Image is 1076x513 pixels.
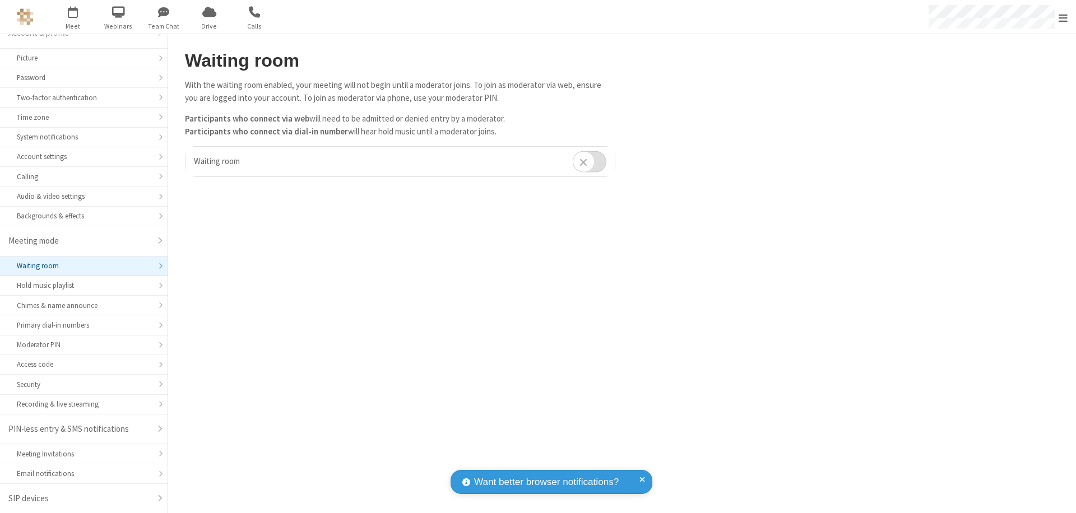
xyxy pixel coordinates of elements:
div: SIP devices [8,492,151,505]
span: Waiting room [194,156,240,166]
div: Meeting mode [8,235,151,248]
div: System notifications [17,132,151,142]
div: Moderator PIN [17,339,151,350]
b: Participants who connect via web [185,113,309,124]
div: Chimes & name announce [17,300,151,311]
div: Primary dial-in numbers [17,320,151,330]
span: Meet [52,21,94,31]
span: Webinars [98,21,140,31]
div: Backgrounds & effects [17,211,151,221]
p: With the waiting room enabled, your meeting will not begin until a moderator joins. To join as mo... [185,79,615,104]
span: Drive [188,21,230,31]
div: Hold music playlist [17,280,151,291]
div: Meeting Invitations [17,449,151,459]
b: Participants who connect via dial-in number [185,126,348,137]
div: Security [17,379,151,390]
h2: Waiting room [185,51,615,71]
div: Calling [17,171,151,182]
div: Two-factor authentication [17,92,151,103]
div: Audio & video settings [17,191,151,202]
div: Account settings [17,151,151,162]
p: will need to be admitted or denied entry by a moderator. will hear hold music until a moderator j... [185,113,615,138]
div: Time zone [17,112,151,123]
img: QA Selenium DO NOT DELETE OR CHANGE [17,8,34,25]
div: Access code [17,359,151,370]
div: Picture [17,53,151,63]
div: PIN-less entry & SMS notifications [8,423,151,436]
span: Calls [234,21,276,31]
div: Recording & live streaming [17,399,151,409]
span: Team Chat [143,21,185,31]
div: Waiting room [17,260,151,271]
div: Email notifications [17,468,151,479]
div: Password [17,72,151,83]
span: Want better browser notifications? [474,475,619,489]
